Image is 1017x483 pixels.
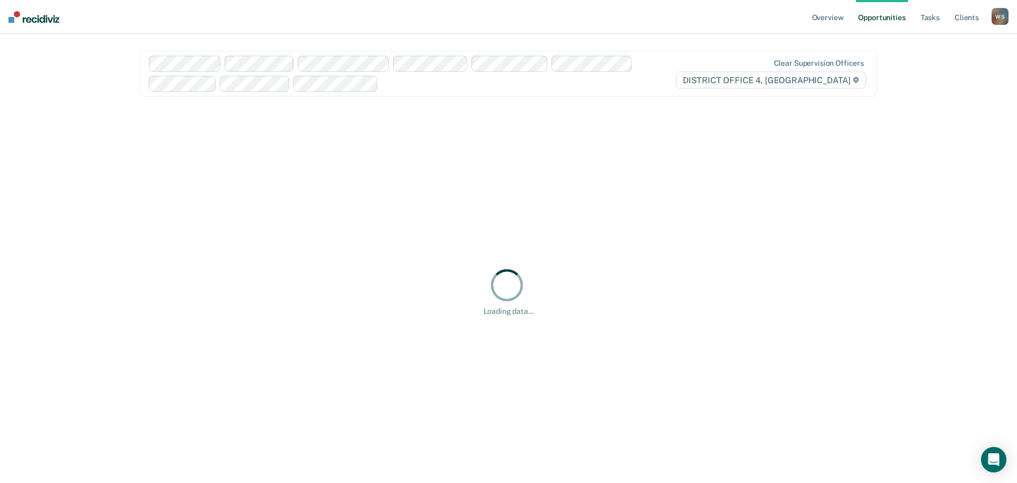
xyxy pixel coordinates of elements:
span: DISTRICT OFFICE 4, [GEOGRAPHIC_DATA] [676,72,866,89]
button: WS [992,8,1009,25]
div: Open Intercom Messenger [981,447,1006,472]
div: W S [992,8,1009,25]
div: Loading data... [484,307,534,316]
img: Recidiviz [8,11,59,23]
div: Clear supervision officers [774,59,864,68]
